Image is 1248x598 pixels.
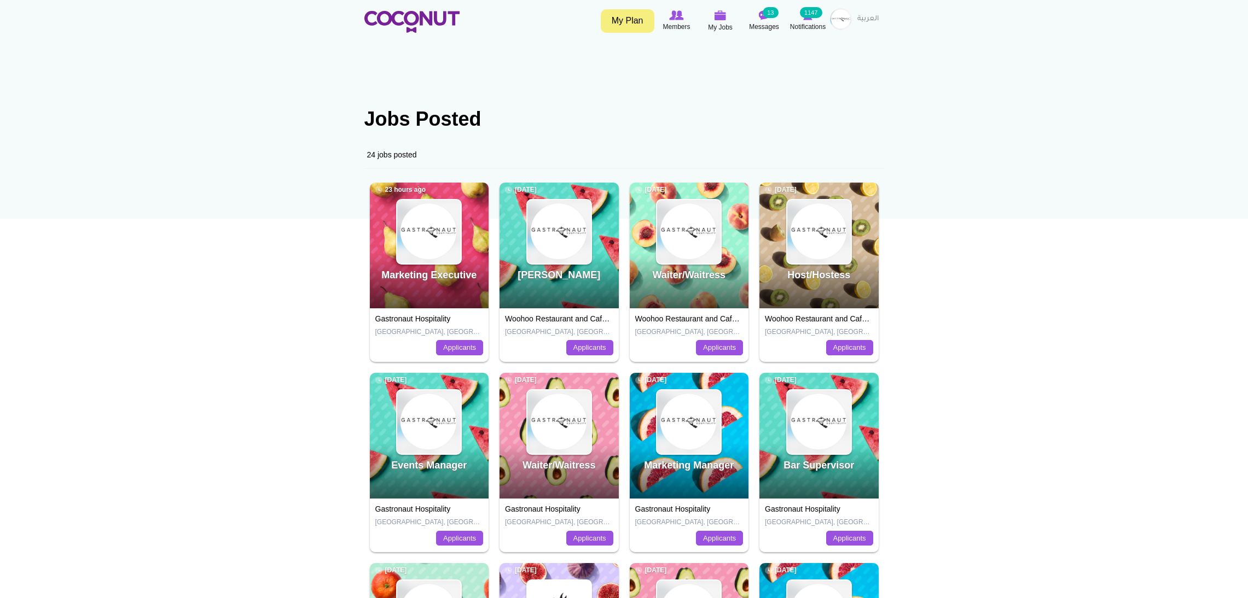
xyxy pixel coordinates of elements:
p: [GEOGRAPHIC_DATA], [GEOGRAPHIC_DATA] [375,327,484,337]
a: Waiter/Waitress [652,269,725,280]
img: Gastronaut Hospitality [397,200,461,263]
span: [DATE] [765,376,797,385]
a: Gastronaut Hospitality [505,505,581,513]
small: 1147 [800,7,822,18]
img: Home [364,11,460,33]
div: 24 jobs posted [364,141,884,169]
a: Applicants [436,531,483,546]
a: [PERSON_NAME] [518,269,600,280]
a: Woohoo Restaurant and Cafe LLC [505,314,623,323]
span: [DATE] [765,566,797,575]
p: [GEOGRAPHIC_DATA], [GEOGRAPHIC_DATA] [635,518,744,527]
p: [GEOGRAPHIC_DATA], [GEOGRAPHIC_DATA] [505,518,613,527]
a: Host/Hostess [787,269,850,280]
img: Gastronaut Hospitality [657,390,721,454]
a: Notifications Notifications 1147 [786,8,830,33]
a: Marketing Executive [381,269,477,280]
a: Events Manager [391,460,467,471]
img: Gastronaut Hospitality [787,390,851,454]
img: Gastronaut Hospitality [527,200,591,263]
span: [DATE] [375,376,407,385]
a: Browse Members Members [655,8,699,33]
a: Applicants [566,531,613,546]
img: Messages [759,10,770,20]
small: 13 [763,7,778,18]
a: Applicants [826,340,873,355]
span: Members [663,21,690,32]
a: Woohoo Restaurant and Cafe LLC, Mamabella Restaurant and Cafe LLC [635,314,883,323]
span: [DATE] [505,376,537,385]
h1: Jobs Posted [364,108,884,130]
p: [GEOGRAPHIC_DATA], [GEOGRAPHIC_DATA] [375,518,484,527]
img: Gastronaut Hospitality [657,200,721,263]
a: Applicants [436,340,483,355]
a: Gastronaut Hospitality [635,505,711,513]
a: Applicants [566,340,613,355]
a: Woohoo Restaurant and Cafe LLC, Mamabella Restaurant and Cafe LLC [765,314,1013,323]
p: [GEOGRAPHIC_DATA], [GEOGRAPHIC_DATA] [505,327,613,337]
a: العربية [852,8,884,30]
span: [DATE] [635,566,667,575]
a: Gastronaut Hospitality [375,505,451,513]
span: My Jobs [708,22,733,33]
span: 23 hours ago [375,185,426,195]
span: [DATE] [635,185,667,195]
p: [GEOGRAPHIC_DATA], [GEOGRAPHIC_DATA] [635,327,744,337]
span: [DATE] [375,566,407,575]
a: Applicants [826,531,873,546]
a: Messages Messages 13 [742,8,786,33]
a: My Plan [601,9,654,33]
img: Gastronaut Hospitality [527,390,591,454]
img: Browse Members [669,10,683,20]
p: [GEOGRAPHIC_DATA], [GEOGRAPHIC_DATA] [765,518,873,527]
a: Marketing Manager [644,460,734,471]
img: My Jobs [715,10,727,20]
a: Gastronaut Hospitality [765,505,840,513]
img: Gastronaut Hospitality [787,200,851,263]
img: Gastronaut Hospitality [397,390,461,454]
span: Messages [749,21,779,32]
a: Applicants [696,531,743,546]
span: [DATE] [505,185,537,195]
a: My Jobs My Jobs [699,8,742,34]
span: [DATE] [765,185,797,195]
a: Waiter/Waitress [523,460,596,471]
a: Bar Supervisor [783,460,854,471]
p: [GEOGRAPHIC_DATA], [GEOGRAPHIC_DATA] [765,327,873,337]
span: [DATE] [505,566,537,575]
span: Notifications [790,21,826,32]
a: Gastronaut Hospitality [375,314,451,323]
span: [DATE] [635,376,667,385]
a: Applicants [696,340,743,355]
